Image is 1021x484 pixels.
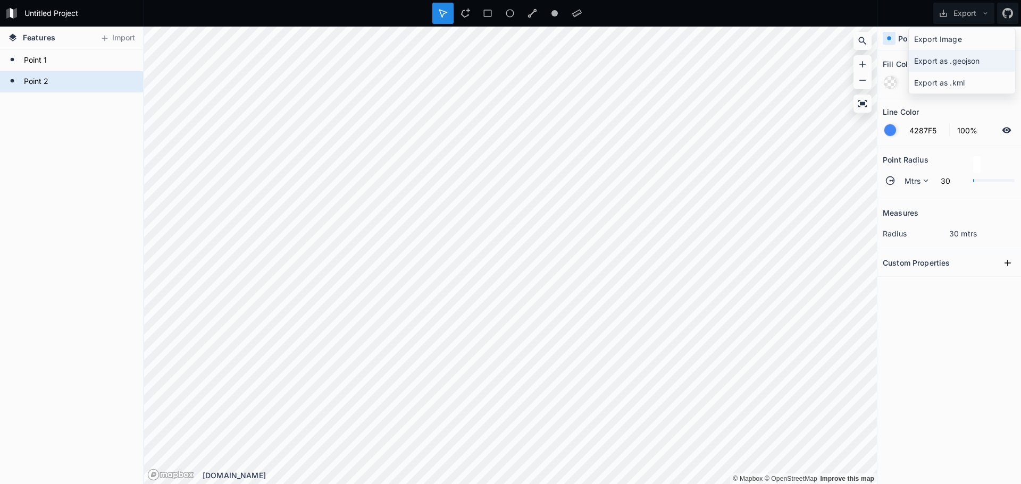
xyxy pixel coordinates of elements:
h2: Measures [883,205,918,221]
h2: Point Radius [883,151,928,168]
div: Export as .geojson [909,50,1015,72]
dt: radius [883,228,949,239]
h4: Point 2 [898,33,925,44]
a: Mapbox [733,475,763,482]
h2: Line Color [883,104,919,120]
div: Export Image [909,28,1015,50]
a: OpenStreetMap [765,475,817,482]
a: Mapbox logo [147,469,194,481]
span: Mtrs [905,175,921,186]
span: Features [23,32,55,43]
div: [DOMAIN_NAME] [203,470,877,481]
a: Map feedback [820,475,874,482]
button: Import [95,30,140,47]
dd: 30 mtrs [949,228,1016,239]
h2: Custom Properties [883,254,950,271]
h2: Fill Color [883,56,915,72]
button: Export [933,3,994,24]
div: Export as .kml [909,72,1015,94]
input: 0 [934,174,968,187]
